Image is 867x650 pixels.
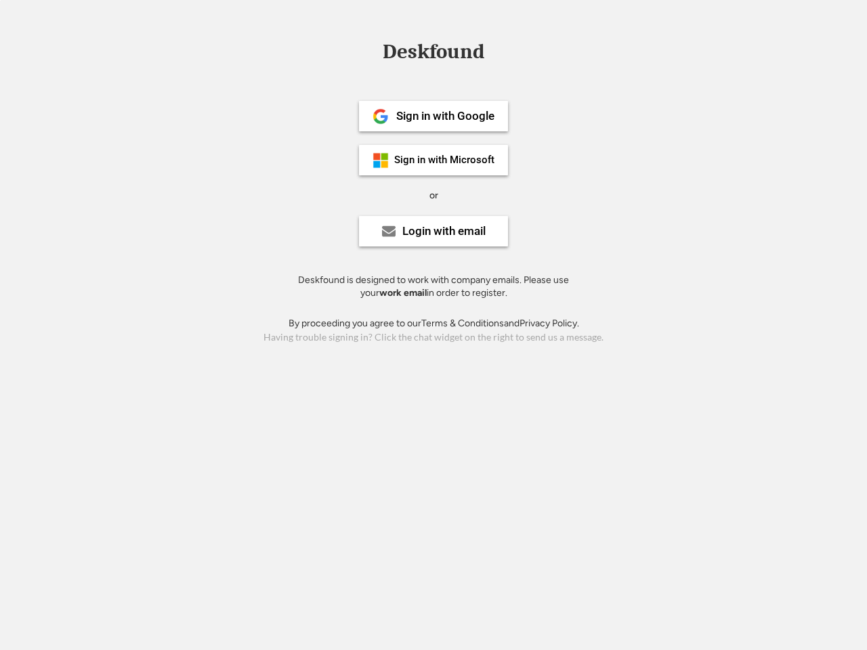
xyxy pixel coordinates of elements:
div: Deskfound [376,41,491,62]
div: Sign in with Microsoft [394,155,494,165]
a: Terms & Conditions [421,318,504,329]
a: Privacy Policy. [520,318,579,329]
div: Sign in with Google [396,110,494,122]
img: 1024px-Google__G__Logo.svg.png [373,108,389,125]
div: Login with email [402,225,486,237]
div: By proceeding you agree to our and [289,317,579,330]
strong: work email [379,287,427,299]
img: ms-symbollockup_mssymbol_19.png [373,152,389,169]
div: or [429,189,438,202]
div: Deskfound is designed to work with company emails. Please use your in order to register. [281,274,586,300]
